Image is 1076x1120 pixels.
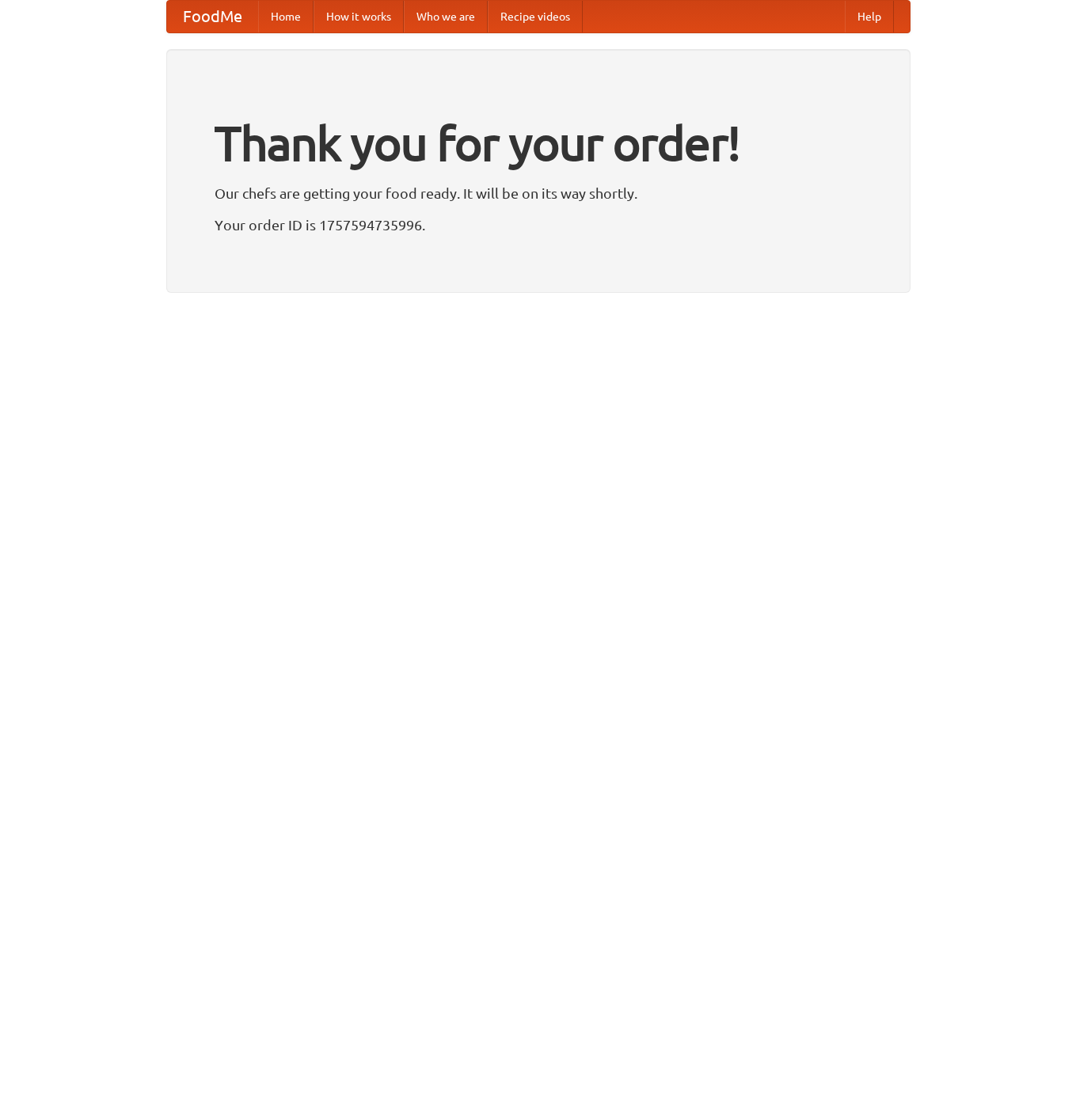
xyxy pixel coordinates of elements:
a: Help [845,1,894,32]
a: How it works [314,1,404,32]
p: Our chefs are getting your food ready. It will be on its way shortly. [215,181,862,205]
a: Who we are [404,1,488,32]
a: Home [258,1,314,32]
a: FoodMe [167,1,258,32]
h1: Thank you for your order! [215,105,862,181]
a: Recipe videos [488,1,583,32]
p: Your order ID is 1757594735996. [215,213,862,237]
